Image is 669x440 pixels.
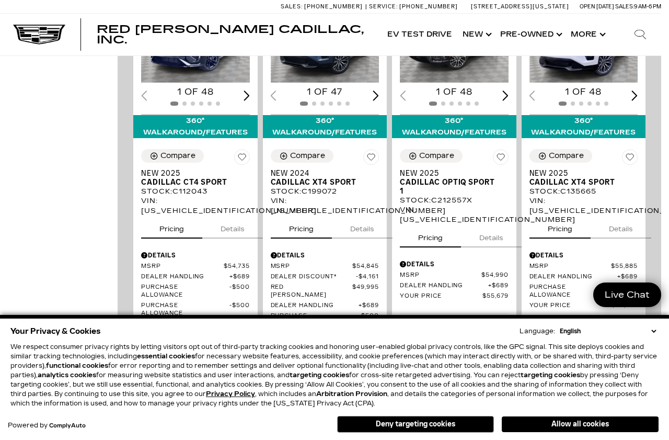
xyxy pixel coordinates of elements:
a: Dealer Handling $689 [529,273,638,281]
button: Allow all cookies [502,416,659,432]
button: details tab [202,216,263,239]
div: Pricing Details - New 2025 Cadillac XT4 Sport [529,251,638,260]
a: MSRP $54,845 [271,263,379,270]
button: Save Vehicle [363,149,379,169]
strong: targeting cookies [521,371,580,379]
div: Next slide [502,91,509,100]
span: Service: [369,3,398,10]
a: MSRP $54,990 [400,272,509,279]
span: $55,679 [482,292,509,300]
div: Stock : C135665 [529,187,638,196]
span: Live Chat [599,289,655,301]
p: We respect consumer privacy rights by letting visitors opt out of third-party tracking cookies an... [10,342,659,408]
a: Service: [PHONE_NUMBER] [365,4,460,9]
div: 360° WalkAround/Features [133,115,258,138]
button: Compare Vehicle [529,149,592,163]
a: Live Chat [593,283,661,307]
a: New 2025Cadillac OPTIQ Sport 1 [400,169,509,196]
span: Dealer Handling [400,282,488,290]
button: Save Vehicle [493,149,509,169]
span: $55,885 [611,263,638,270]
span: Open [DATE] [580,3,614,10]
button: Compare Vehicle [400,149,463,163]
span: Purchase Allowance [141,302,229,318]
span: New 2025 [400,169,501,178]
strong: targeting cookies [290,371,349,379]
strong: essential cookies [137,353,195,360]
span: [PHONE_NUMBER] [304,3,363,10]
div: Pricing Details - New 2025 Cadillac CT4 Sport [141,251,250,260]
a: New 2025Cadillac XT4 Sport [529,169,638,187]
span: Your Price [400,292,482,300]
span: [PHONE_NUMBER] [399,3,458,10]
button: pricing tab [271,216,332,239]
span: 9 AM-6 PM [634,3,661,10]
button: Save Vehicle [622,149,638,169]
span: Dealer Handling [271,302,359,310]
div: VIN: [US_VEHICLE_IDENTIFICATION_NUMBER] [271,196,379,215]
div: Language: [520,328,555,334]
span: Cadillac CT4 Sport [141,178,242,187]
button: pricing tab [141,216,202,239]
a: Your Price $55,679 [400,292,509,300]
a: Purchase Allowance $500 [141,302,250,318]
div: Next slide [244,91,250,100]
span: Dealer Handling [141,273,229,281]
a: Dealer Handling $689 [271,302,379,310]
span: $689 [617,273,638,281]
a: Dealer Discount* $4,161 [271,273,379,281]
select: Language Select [557,326,659,336]
img: Cadillac Dark Logo with Cadillac White Text [13,25,65,44]
span: Your Privacy & Cookies [10,324,101,339]
span: $500 [359,312,379,328]
div: Stock : C212557X [400,196,509,205]
div: Next slide [373,91,379,100]
a: Purchase Allowance $500 [271,312,379,328]
span: $689 [229,273,250,281]
a: Red [PERSON_NAME] Cadillac, Inc. [97,24,372,45]
a: ComplyAuto [49,423,86,429]
div: Stock : C199072 [271,187,379,196]
a: Purchase Allowance $500 [141,284,250,299]
button: pricing tab [529,216,591,239]
div: 360° WalkAround/Features [522,115,646,138]
span: Dealer Handling [529,273,618,281]
strong: analytics cookies [38,371,96,379]
a: MSRP $55,885 [529,263,638,270]
span: Dealer Discount* [271,273,356,281]
div: 1 of 48 [141,86,250,98]
button: details tab [591,216,651,239]
div: 1 of 48 [529,86,638,98]
span: New 2024 [271,169,372,178]
button: More [566,14,609,55]
span: $4,161 [356,273,379,281]
span: $49,995 [352,284,379,299]
div: Stock : C112043 [141,187,250,196]
button: details tab [332,216,393,239]
span: MSRP [529,263,612,270]
span: Purchase Allowance [141,284,229,299]
button: Save Vehicle [234,149,250,169]
span: New 2025 [529,169,630,178]
div: Powered by [8,422,86,429]
span: Cadillac XT4 Sport [529,178,630,187]
a: New 2025Cadillac CT4 Sport [141,169,250,187]
div: 1 of 48 [400,86,509,98]
button: Compare Vehicle [271,149,333,163]
strong: functional cookies [46,362,108,369]
span: $54,845 [352,263,379,270]
span: $689 [488,282,509,290]
div: 360° WalkAround/Features [392,115,516,138]
a: New 2024Cadillac XT4 Sport [271,169,379,187]
a: Dealer Handling $689 [400,282,509,290]
span: Red [PERSON_NAME] Cadillac, Inc. [97,23,364,46]
u: Privacy Policy [206,390,255,398]
div: 1 of 47 [271,86,379,98]
div: Pricing Details - New 2024 Cadillac XT4 Sport [271,251,379,260]
span: New 2025 [141,169,242,178]
span: Cadillac XT4 Sport [271,178,372,187]
span: $500 [229,302,250,318]
div: Compare [160,151,195,161]
span: $689 [359,302,379,310]
div: Compare [290,151,325,161]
